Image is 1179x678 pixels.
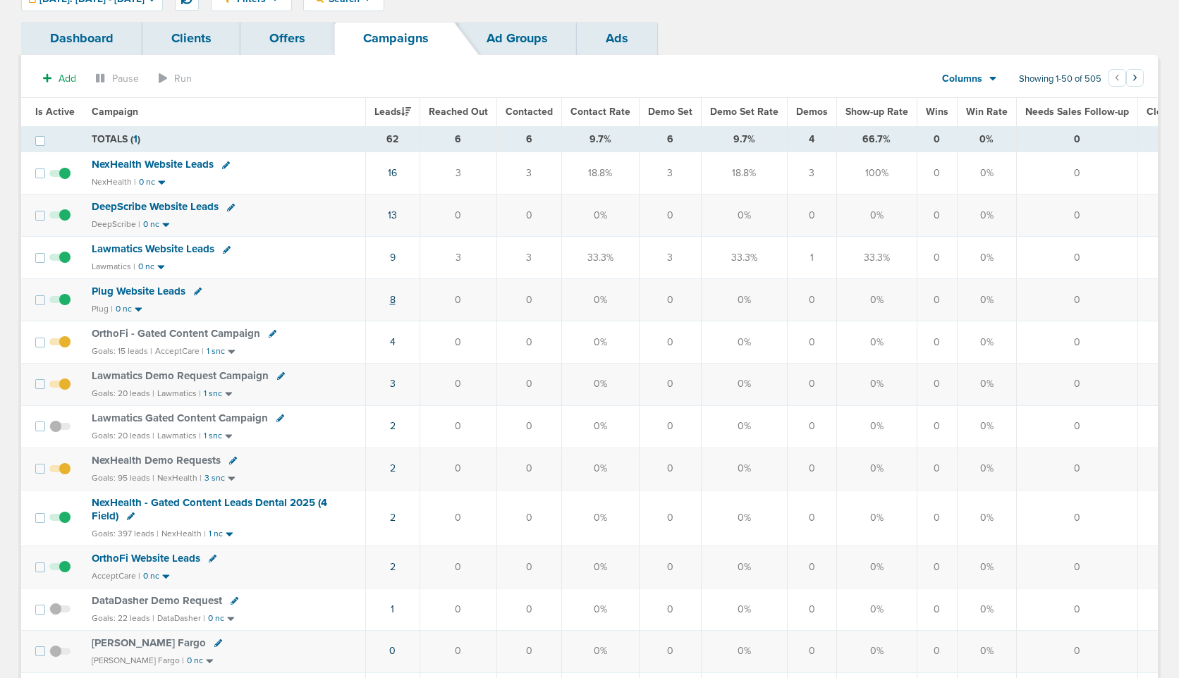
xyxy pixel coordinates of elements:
td: 0% [836,405,917,448]
td: 0 [917,237,957,279]
span: Leads [374,106,411,118]
a: 8 [390,294,396,306]
td: 0 [496,363,561,405]
span: NexHealth Website Leads [92,158,214,171]
span: Lawmatics Gated Content Campaign [92,412,268,424]
td: 0% [836,448,917,490]
td: 0% [701,405,787,448]
span: Demos [796,106,828,118]
span: NexHealth Demo Requests [92,454,221,467]
td: 4 [787,126,836,152]
span: Columns [942,72,982,86]
td: 0 [496,490,561,546]
td: 3 [787,152,836,195]
td: 0% [957,321,1016,363]
td: 0 [787,546,836,588]
td: 0% [701,490,787,546]
td: 0 [917,546,957,588]
td: 0 [420,195,496,237]
small: 1 snc [204,431,222,441]
td: 0% [836,630,917,672]
td: 0 [496,448,561,490]
td: 0 [639,405,701,448]
td: 0 [1016,630,1137,672]
td: 0 [639,546,701,588]
td: 0 [787,405,836,448]
td: 0 [787,490,836,546]
td: 33.3% [701,237,787,279]
td: 0 [917,321,957,363]
td: 6 [496,126,561,152]
td: 0 [496,630,561,672]
td: 1 [787,237,836,279]
td: 0 [787,630,836,672]
small: Goals: 95 leads | [92,473,154,483]
span: Demo Set Rate [710,106,778,118]
td: 0% [957,588,1016,630]
td: 0% [561,195,639,237]
span: Showing 1-50 of 505 [1019,73,1101,85]
td: 0 [917,405,957,448]
td: 0 [639,363,701,405]
td: 9.7% [561,126,639,152]
td: 0% [957,630,1016,672]
td: 0% [561,405,639,448]
td: 0 [420,588,496,630]
td: 0% [561,546,639,588]
button: Go to next page [1126,69,1144,87]
td: 0 [917,363,957,405]
td: 33.3% [561,237,639,279]
small: Goals: 22 leads | [92,613,154,624]
td: 0% [701,588,787,630]
small: 1 nc [209,529,223,539]
small: Goals: 20 leads | [92,388,154,399]
small: 0 nc [116,304,132,314]
span: DeepScribe Website Leads [92,200,219,213]
td: 0 [917,195,957,237]
small: NexHealth | [92,177,136,187]
span: Wins [926,106,948,118]
td: 0 [787,588,836,630]
td: 0 [1016,321,1137,363]
td: 0 [917,490,957,546]
span: Show-up Rate [845,106,908,118]
td: 0 [496,195,561,237]
small: AcceptCare | [155,346,204,356]
a: 9 [390,252,396,264]
span: Needs Sales Follow-up [1025,106,1129,118]
td: 0% [836,279,917,321]
span: 1 [133,133,138,145]
a: 2 [390,561,396,573]
td: 0% [957,152,1016,195]
td: 0% [701,279,787,321]
td: 6 [639,126,701,152]
td: 0% [836,546,917,588]
td: 0% [561,321,639,363]
td: 0 [1016,152,1137,195]
small: [PERSON_NAME] Fargo | [92,655,184,665]
a: Dashboard [21,22,142,55]
ul: Pagination [1108,71,1144,88]
td: 0 [420,448,496,490]
span: OrthoFi Website Leads [92,552,200,565]
td: 3 [496,237,561,279]
a: 2 [390,512,396,524]
td: 0 [1016,546,1137,588]
a: Campaigns [334,22,458,55]
td: 0% [701,195,787,237]
td: 0 [496,279,561,321]
td: 100% [836,152,917,195]
span: [PERSON_NAME] Fargo [92,636,206,649]
span: Lawmatics Website Leads [92,242,214,255]
a: 2 [390,462,396,474]
td: 0% [561,363,639,405]
button: Add [35,68,84,89]
span: Demo Set [648,106,692,118]
span: Campaign [92,106,138,118]
td: 0% [957,363,1016,405]
td: 0 [420,546,496,588]
td: 0 [787,448,836,490]
td: 0% [701,448,787,490]
small: Plug | [92,304,113,314]
a: Clients [142,22,240,55]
